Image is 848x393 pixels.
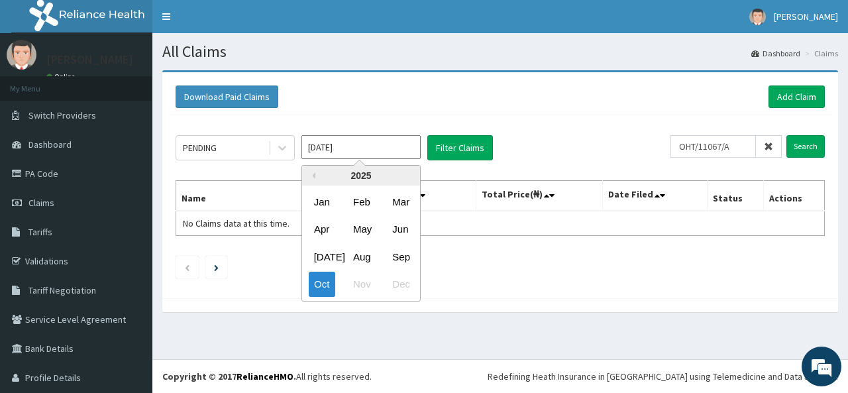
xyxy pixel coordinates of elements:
div: Choose August 2025 [348,245,374,269]
input: Search [786,135,825,158]
div: Choose October 2025 [309,272,335,297]
input: Search by HMO ID [670,135,756,158]
span: Claims [28,197,54,209]
h1: All Claims [162,43,838,60]
div: Minimize live chat window [217,7,249,38]
span: We're online! [77,114,183,248]
div: month 2025-10 [302,188,420,298]
div: Choose January 2025 [309,190,335,214]
div: Choose May 2025 [348,217,374,242]
span: [PERSON_NAME] [774,11,838,23]
div: Redefining Heath Insurance in [GEOGRAPHIC_DATA] using Telemedicine and Data Science! [488,370,838,383]
img: d_794563401_company_1708531726252_794563401 [25,66,54,99]
span: Dashboard [28,139,72,150]
div: Choose September 2025 [387,245,413,269]
strong: Copyright © 2017 . [162,370,296,382]
div: Choose April 2025 [309,217,335,242]
a: Next page [214,261,219,273]
th: Actions [763,181,824,211]
div: Choose February 2025 [348,190,374,214]
span: Tariffs [28,226,52,238]
div: Choose July 2025 [309,245,335,269]
li: Claims [802,48,838,59]
button: Filter Claims [427,135,493,160]
div: 2025 [302,166,420,186]
a: Dashboard [751,48,800,59]
span: Switch Providers [28,109,96,121]
button: Download Paid Claims [176,85,278,108]
img: User Image [7,40,36,70]
span: No Claims data at this time. [183,217,290,229]
a: Add Claim [768,85,825,108]
th: Total Price(₦) [476,181,602,211]
div: Chat with us now [69,74,223,91]
footer: All rights reserved. [152,359,848,393]
th: Date Filed [602,181,707,211]
button: Previous Year [309,172,315,179]
div: Choose June 2025 [387,217,413,242]
a: Previous page [184,261,190,273]
input: Select Month and Year [301,135,421,159]
img: User Image [749,9,766,25]
div: PENDING [183,141,217,154]
div: Choose March 2025 [387,190,413,214]
a: RelianceHMO [237,370,293,382]
th: Name [176,181,340,211]
p: [PERSON_NAME] [46,54,133,66]
th: Status [707,181,763,211]
textarea: Type your message and hit 'Enter' [7,256,252,303]
a: Online [46,72,78,82]
span: Tariff Negotiation [28,284,96,296]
